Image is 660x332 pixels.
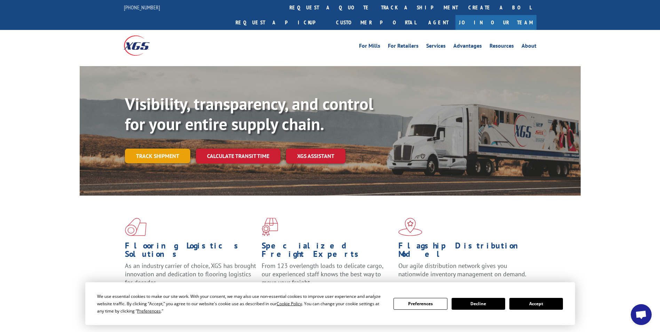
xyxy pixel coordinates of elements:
a: Resources [490,43,514,51]
img: xgs-icon-flagship-distribution-model-red [398,218,422,236]
p: From 123 overlength loads to delicate cargo, our experienced staff knows the best way to move you... [262,262,393,293]
a: [PHONE_NUMBER] [124,4,160,11]
a: XGS ASSISTANT [286,149,345,164]
a: Join Our Team [455,15,536,30]
button: Decline [452,298,505,310]
span: As an industry carrier of choice, XGS has brought innovation and dedication to flooring logistics... [125,262,256,286]
div: Cookie Consent Prompt [85,282,575,325]
a: Track shipment [125,149,190,163]
div: We use essential cookies to make our site work. With your consent, we may also use non-essential ... [97,293,385,315]
a: Request a pickup [230,15,331,30]
a: Customer Portal [331,15,421,30]
span: Cookie Policy [277,301,302,307]
h1: Specialized Freight Experts [262,242,393,262]
span: Preferences [137,308,161,314]
img: xgs-icon-total-supply-chain-intelligence-red [125,218,146,236]
a: For Retailers [388,43,419,51]
h1: Flooring Logistics Solutions [125,242,256,262]
a: About [522,43,536,51]
a: For Mills [359,43,380,51]
button: Preferences [393,298,447,310]
button: Accept [509,298,563,310]
span: Our agile distribution network gives you nationwide inventory management on demand. [398,262,526,278]
img: xgs-icon-focused-on-flooring-red [262,218,278,236]
a: Services [426,43,446,51]
a: Agent [421,15,455,30]
a: Advantages [453,43,482,51]
div: Open chat [631,304,652,325]
b: Visibility, transparency, and control for your entire supply chain. [125,93,373,135]
h1: Flagship Distribution Model [398,242,530,262]
a: Calculate transit time [196,149,280,164]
